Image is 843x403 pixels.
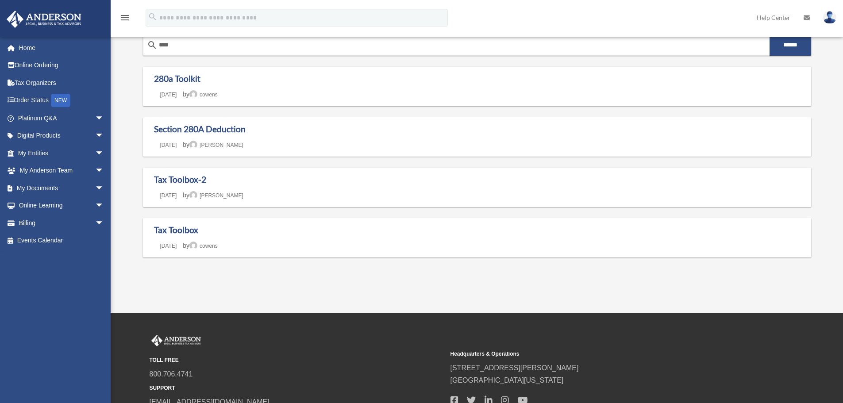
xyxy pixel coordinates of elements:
[183,192,243,199] span: by
[95,179,113,197] span: arrow_drop_down
[183,141,243,148] span: by
[154,225,198,235] a: Tax Toolbox
[450,376,564,384] a: [GEOGRAPHIC_DATA][US_STATE]
[6,144,117,162] a: My Entitiesarrow_drop_down
[148,12,158,22] i: search
[450,349,745,359] small: Headquarters & Operations
[150,335,203,346] img: Anderson Advisors Platinum Portal
[6,92,117,110] a: Order StatusNEW
[6,109,117,127] a: Platinum Q&Aarrow_drop_down
[95,214,113,232] span: arrow_drop_down
[189,142,243,148] a: [PERSON_NAME]
[147,40,158,50] i: search
[154,243,183,249] a: [DATE]
[51,94,70,107] div: NEW
[189,243,218,249] a: cowens
[154,174,206,184] a: Tax Toolbox-2
[154,124,246,134] a: Section 280A Deduction
[154,92,183,98] a: [DATE]
[6,179,117,197] a: My Documentsarrow_drop_down
[6,39,113,57] a: Home
[95,127,113,145] span: arrow_drop_down
[150,356,444,365] small: TOLL FREE
[154,192,183,199] a: [DATE]
[150,384,444,393] small: SUPPORT
[150,370,193,378] a: 800.706.4741
[183,91,217,98] span: by
[95,162,113,180] span: arrow_drop_down
[183,242,217,249] span: by
[6,232,117,249] a: Events Calendar
[823,11,836,24] img: User Pic
[119,12,130,23] i: menu
[95,197,113,215] span: arrow_drop_down
[119,15,130,23] a: menu
[95,144,113,162] span: arrow_drop_down
[6,214,117,232] a: Billingarrow_drop_down
[154,142,183,148] a: [DATE]
[6,162,117,180] a: My Anderson Teamarrow_drop_down
[6,74,117,92] a: Tax Organizers
[6,127,117,145] a: Digital Productsarrow_drop_down
[450,364,579,372] a: [STREET_ADDRESS][PERSON_NAME]
[4,11,84,28] img: Anderson Advisors Platinum Portal
[189,92,218,98] a: cowens
[189,192,243,199] a: [PERSON_NAME]
[6,57,117,74] a: Online Ordering
[95,109,113,127] span: arrow_drop_down
[6,197,117,215] a: Online Learningarrow_drop_down
[154,73,200,84] a: 280a Toolkit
